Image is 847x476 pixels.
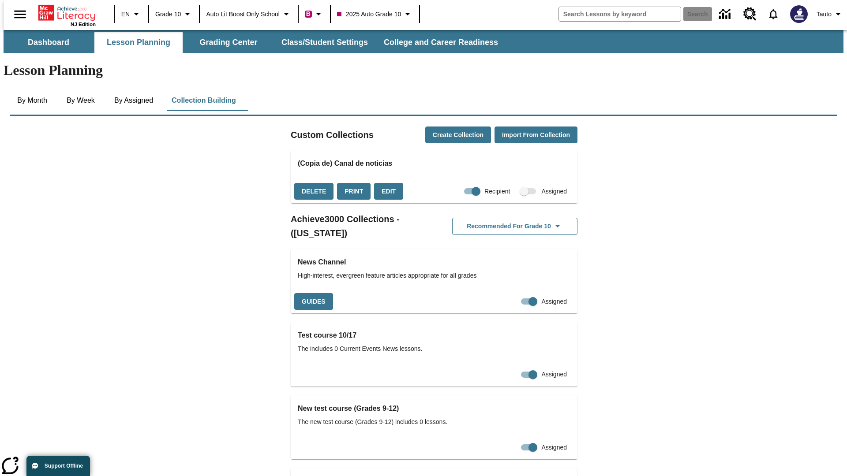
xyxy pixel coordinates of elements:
button: Dashboard [4,32,93,53]
span: Grade 10 [155,10,181,19]
button: Create Collection [425,126,491,144]
button: By Week [59,90,103,111]
span: Assigned [541,443,567,452]
div: Home [38,3,96,27]
button: Recommended for Grade 10 [452,218,577,235]
button: By Month [10,90,54,111]
button: Language: EN, Select a language [117,6,146,22]
span: The includes 0 Current Events News lessons. [298,344,570,353]
span: Recipient [484,187,510,196]
div: SubNavbar [4,30,843,53]
span: High-interest, evergreen feature articles appropriate for all grades [298,271,570,280]
button: Guides [294,293,333,310]
button: College and Career Readiness [377,32,505,53]
button: Boost Class color is violet red. Change class color [301,6,327,22]
input: search field [559,7,681,21]
button: Lesson Planning [94,32,183,53]
span: Tauto [817,10,832,19]
button: Edit [374,183,403,200]
h3: (Copia de) Canal de noticias [298,157,570,170]
span: Auto Lit Boost only School [206,10,280,19]
span: B [306,8,311,19]
a: Notifications [762,3,785,26]
button: Grade: Grade 10, Select a grade [152,6,196,22]
h2: Achieve3000 Collections - ([US_STATE]) [291,212,434,240]
span: EN [121,10,130,19]
button: Print, will open in a new window [337,183,371,200]
button: Profile/Settings [813,6,847,22]
h1: Lesson Planning [4,62,843,78]
button: By Assigned [107,90,160,111]
span: Assigned [541,370,567,379]
button: Grading Center [184,32,273,53]
div: SubNavbar [4,32,506,53]
button: Open side menu [7,1,33,27]
span: Support Offline [45,463,83,469]
button: Support Offline [26,456,90,476]
span: The new test course (Grades 9-12) includes 0 lessons. [298,417,570,427]
button: Delete [294,183,334,200]
button: Import from Collection [495,126,577,144]
button: Class/Student Settings [274,32,375,53]
h3: News Channel [298,256,570,268]
a: Resource Center, Will open in new tab [738,2,762,26]
span: Assigned [541,297,567,306]
a: Home [38,4,96,22]
button: School: Auto Lit Boost only School, Select your school [202,6,295,22]
button: Class: 2025 Auto Grade 10, Select your class [334,6,416,22]
span: Assigned [541,187,567,196]
button: Collection Building [165,90,243,111]
a: Data Center [714,2,738,26]
img: Avatar [790,5,808,23]
h2: Custom Collections [291,128,374,142]
span: 2025 Auto Grade 10 [337,10,401,19]
button: Select a new avatar [785,3,813,26]
h3: Test course 10/17 [298,329,570,342]
span: NJ Edition [71,22,96,27]
h3: New test course (Grades 9-12) [298,402,570,415]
